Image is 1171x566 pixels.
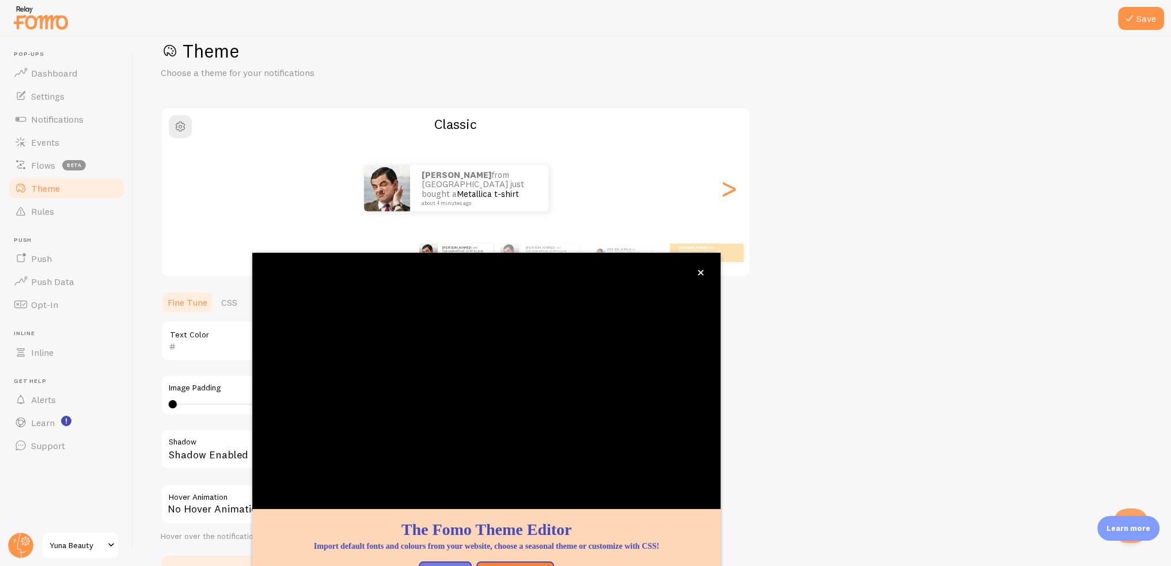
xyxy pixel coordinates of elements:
[7,341,126,364] a: Inline
[161,531,506,542] div: Hover over the notification for preview
[7,62,126,85] a: Dashboard
[61,416,71,426] svg: <p>Watch New Feature Tutorials!</p>
[31,183,60,194] span: Theme
[1106,523,1150,534] p: Learn more
[266,518,707,541] h1: The Fomo Theme Editor
[7,293,126,316] a: Opt-In
[7,247,126,270] a: Push
[161,429,506,471] div: Shadow Enabled
[161,39,1143,63] h1: Theme
[501,244,519,262] img: Fomo
[31,159,55,171] span: Flows
[14,237,126,244] span: Push
[7,177,126,200] a: Theme
[31,417,55,428] span: Learn
[695,267,707,279] button: close,
[442,245,488,260] p: from [GEOGRAPHIC_DATA] just bought a
[12,3,70,32] img: fomo-relay-logo-orange.svg
[7,200,126,223] a: Rules
[7,411,126,434] a: Learn
[1113,508,1148,543] iframe: Help Scout Beacon - Open
[7,388,126,411] a: Alerts
[31,276,74,287] span: Push Data
[419,244,438,262] img: Fomo
[169,383,498,393] label: Image Padding
[31,113,84,125] span: Notifications
[7,434,126,457] a: Support
[161,484,506,525] div: No Hover Animation
[62,160,86,170] span: beta
[50,538,104,552] span: Yuna Beauty
[7,270,126,293] a: Push Data
[457,188,519,199] a: Metallica t-shirt
[214,291,244,314] a: CSS
[31,206,54,217] span: Rules
[679,245,725,260] p: from [GEOGRAPHIC_DATA] just bought a
[679,245,707,250] strong: [PERSON_NAME]
[1097,516,1159,541] div: Learn more
[7,131,126,154] a: Events
[422,169,491,180] strong: [PERSON_NAME]
[14,51,126,58] span: Pop-ups
[31,299,58,310] span: Opt-In
[162,115,749,133] h2: Classic
[526,245,574,260] p: from [GEOGRAPHIC_DATA] just bought a
[596,248,605,257] img: Fomo
[14,378,126,385] span: Get Help
[161,66,437,79] p: Choose a theme for your notifications
[607,248,630,251] strong: [PERSON_NAME]
[364,165,410,211] img: Fomo
[31,347,54,358] span: Inline
[266,541,707,552] p: Import default fonts and colours from your website, choose a seasonal theme or customize with CSS!
[31,440,65,451] span: Support
[161,291,214,314] a: Fine Tune
[31,67,77,79] span: Dashboard
[442,245,470,250] strong: [PERSON_NAME]
[7,108,126,131] a: Notifications
[679,257,724,260] small: about 4 minutes ago
[422,170,537,206] p: from [GEOGRAPHIC_DATA] just bought a
[526,245,554,250] strong: [PERSON_NAME]
[607,246,646,259] p: from [GEOGRAPHIC_DATA] just bought a
[31,253,52,264] span: Push
[14,330,126,337] span: Inline
[31,90,65,102] span: Settings
[7,154,126,177] a: Flows beta
[31,394,56,405] span: Alerts
[31,136,59,148] span: Events
[422,200,533,206] small: about 4 minutes ago
[41,531,119,559] a: Yuna Beauty
[7,85,126,108] a: Settings
[722,147,736,230] div: Next slide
